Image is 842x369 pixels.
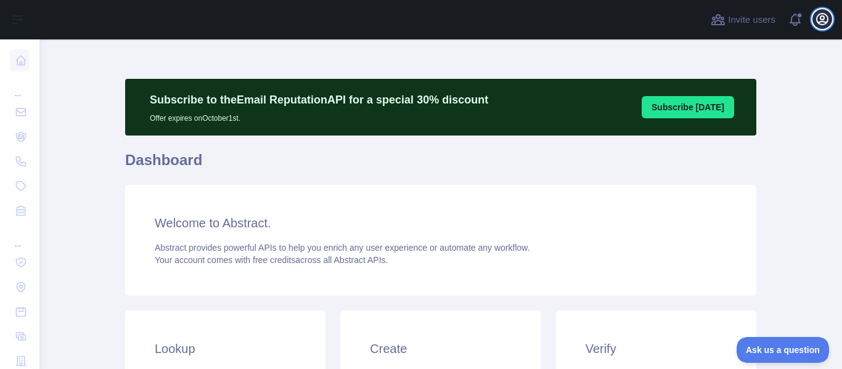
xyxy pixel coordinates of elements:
h3: Lookup [155,340,296,357]
button: Invite users [708,10,778,30]
p: Subscribe to the Email Reputation API for a special 30 % discount [150,91,488,108]
span: Abstract provides powerful APIs to help you enrich any user experience or automate any workflow. [155,243,530,253]
h3: Welcome to Abstract. [155,214,727,232]
h3: Create [370,340,511,357]
p: Offer expires on October 1st. [150,108,488,123]
span: Invite users [728,13,775,27]
div: ... [10,224,30,249]
div: ... [10,74,30,99]
span: Your account comes with across all Abstract APIs. [155,255,388,265]
h1: Dashboard [125,150,756,180]
iframe: Toggle Customer Support [737,337,830,363]
h3: Verify [586,340,727,357]
button: Subscribe [DATE] [642,96,734,118]
span: free credits [253,255,295,265]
